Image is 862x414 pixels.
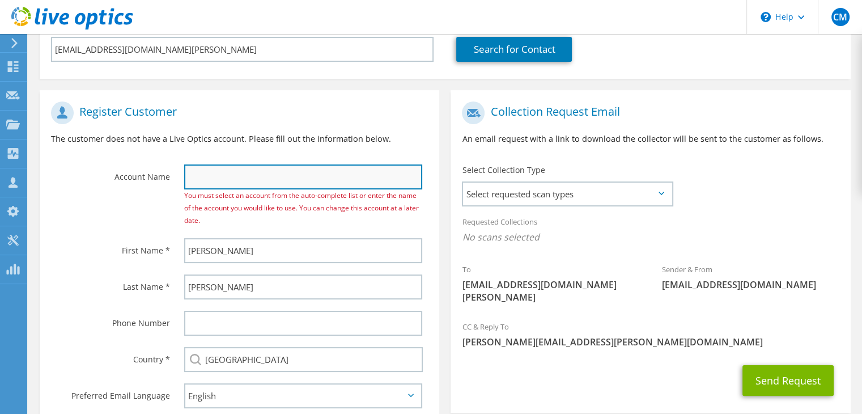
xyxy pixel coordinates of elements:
[51,347,170,365] label: Country *
[742,365,834,396] button: Send Request
[831,8,850,26] span: CM
[662,278,839,291] span: [EMAIL_ADDRESS][DOMAIN_NAME]
[51,102,422,124] h1: Register Customer
[51,274,170,293] label: Last Name *
[451,210,850,252] div: Requested Collections
[462,231,839,243] span: No scans selected
[462,102,833,124] h1: Collection Request Email
[184,191,419,225] span: You must select an account from the auto-complete list or enter the name of the account you would...
[51,238,170,256] label: First Name *
[462,278,639,303] span: [EMAIL_ADDRESS][DOMAIN_NAME][PERSON_NAME]
[51,311,170,329] label: Phone Number
[462,336,839,348] span: [PERSON_NAME][EMAIL_ADDRESS][PERSON_NAME][DOMAIN_NAME]
[462,133,839,145] p: An email request with a link to download the collector will be sent to the customer as follows.
[463,183,672,205] span: Select requested scan types
[761,12,771,22] svg: \n
[51,383,170,402] label: Preferred Email Language
[462,164,545,176] label: Select Collection Type
[451,257,651,309] div: To
[651,257,851,297] div: Sender & From
[51,164,170,183] label: Account Name
[456,37,572,62] a: Search for Contact
[451,315,850,354] div: CC & Reply To
[51,133,428,145] p: The customer does not have a Live Optics account. Please fill out the information below.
